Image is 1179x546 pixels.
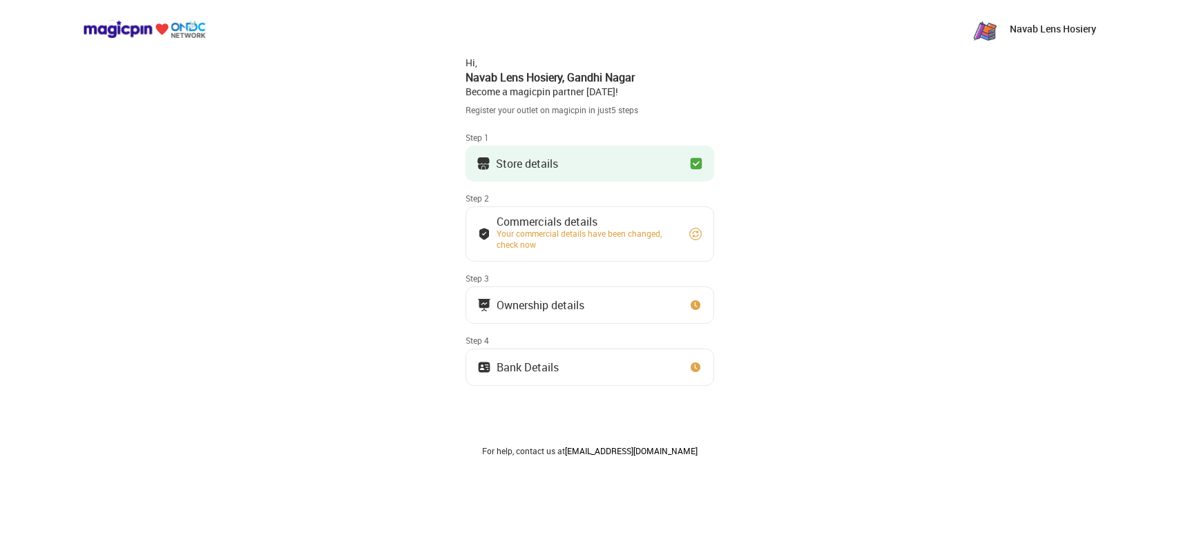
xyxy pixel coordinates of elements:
div: Step 1 [466,132,714,143]
a: [EMAIL_ADDRESS][DOMAIN_NAME] [565,445,698,456]
img: refresh_circle.10b5a287.svg [689,227,702,241]
img: commercials_icon.983f7837.svg [477,298,491,312]
p: Navab Lens Hosiery [1010,22,1096,36]
div: Ownership details [497,302,584,309]
div: Hi, Become a magicpin partner [DATE]! [466,56,714,99]
div: Register your outlet on magicpin in just 5 steps [466,104,714,116]
div: Step 3 [466,273,714,284]
button: Bank Details [466,349,714,386]
img: clock_icon_new.67dbf243.svg [689,298,702,312]
div: Store details [496,160,558,167]
img: ondc-logo-new-small.8a59708e.svg [83,20,206,39]
button: Store details [466,146,714,182]
button: Commercials detailsYour commercial details have been changed, check now [466,206,714,262]
img: storeIcon.9b1f7264.svg [477,157,490,170]
div: Bank Details [497,364,559,371]
button: Ownership details [466,286,714,324]
div: Your commercial details have been changed, check now [497,228,676,250]
img: zN8eeJ7_1yFC7u6ROh_yaNnuSMByXp4ytvKet0ObAKR-3G77a2RQhNqTzPi8_o_OMQ7Yu_PgX43RpeKyGayj_rdr-Pw [971,15,999,43]
div: For help, contact us at [466,445,714,456]
div: Step 2 [466,193,714,204]
img: checkbox_green.749048da.svg [689,157,703,170]
img: ownership_icon.37569ceb.svg [477,360,491,374]
img: bank_details_tick.fdc3558c.svg [477,227,491,241]
img: clock_icon_new.67dbf243.svg [689,360,702,374]
div: Navab Lens Hosiery , Gandhi Nagar [466,70,714,85]
div: Step 4 [466,335,714,346]
div: Commercials details [497,218,676,225]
